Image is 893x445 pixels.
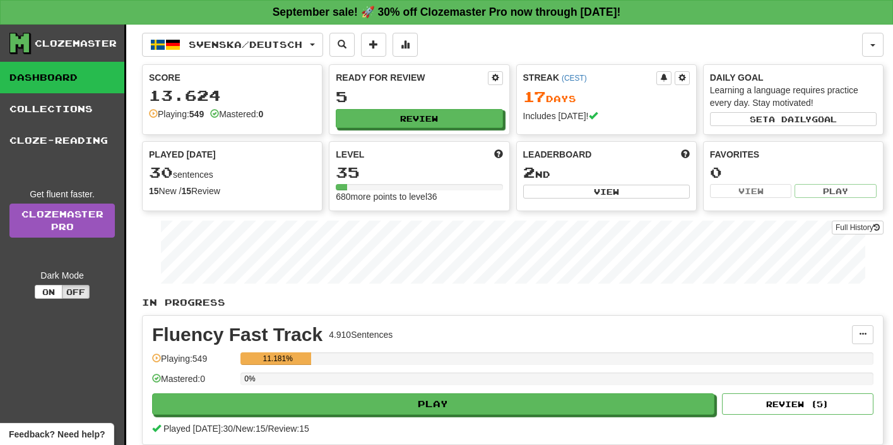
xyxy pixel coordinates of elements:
[336,109,502,128] button: Review
[149,108,204,120] div: Playing:
[710,184,792,198] button: View
[336,89,502,105] div: 5
[361,33,386,57] button: Add sentence to collection
[329,328,393,341] div: 4.910 Sentences
[562,74,587,83] a: (CEST)
[329,33,355,57] button: Search sentences
[152,352,234,373] div: Playing: 549
[268,424,309,434] span: Review: 15
[710,165,877,180] div: 0
[336,165,502,180] div: 35
[523,163,535,181] span: 2
[393,33,418,57] button: More stats
[681,148,690,161] span: This week in points, UTC
[9,188,115,200] div: Get fluent faster.
[266,424,268,434] span: /
[189,39,302,50] span: Svenska / Deutsch
[35,285,62,299] button: On
[163,424,233,434] span: Played [DATE]: 30
[62,285,90,299] button: Off
[35,37,117,50] div: Clozemaster
[523,89,690,105] div: Day s
[149,88,316,103] div: 13.624
[152,373,234,393] div: Mastered: 0
[9,269,115,282] div: Dark Mode
[149,148,216,161] span: Played [DATE]
[832,221,884,234] button: Full History
[142,33,323,57] button: Svenska/Deutsch
[189,109,204,119] strong: 549
[769,115,812,124] span: a daily
[523,185,690,199] button: View
[149,71,316,84] div: Score
[336,71,487,84] div: Ready for Review
[523,88,546,105] span: 17
[258,109,263,119] strong: 0
[233,424,235,434] span: /
[244,352,311,365] div: 11.181%
[142,296,884,309] p: In Progress
[336,190,502,203] div: 680 more points to level 36
[710,84,877,109] div: Learning a language requires practice every day. Stay motivated!
[149,185,316,197] div: New / Review
[149,163,173,181] span: 30
[523,165,690,181] div: nd
[181,186,191,196] strong: 15
[795,184,877,198] button: Play
[9,428,105,441] span: Open feedback widget
[149,186,159,196] strong: 15
[9,204,115,238] a: ClozemasterPro
[710,148,877,161] div: Favorites
[149,165,316,181] div: sentences
[710,112,877,126] button: Seta dailygoal
[235,424,265,434] span: New: 15
[710,71,877,84] div: Daily Goal
[336,148,364,161] span: Level
[152,393,714,415] button: Play
[722,393,873,415] button: Review (5)
[494,148,503,161] span: Score more points to level up
[152,325,322,344] div: Fluency Fast Track
[523,71,656,84] div: Streak
[523,148,592,161] span: Leaderboard
[273,6,621,18] strong: September sale! 🚀 30% off Clozemaster Pro now through [DATE]!
[210,108,263,120] div: Mastered:
[523,110,690,122] div: Includes [DATE]!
